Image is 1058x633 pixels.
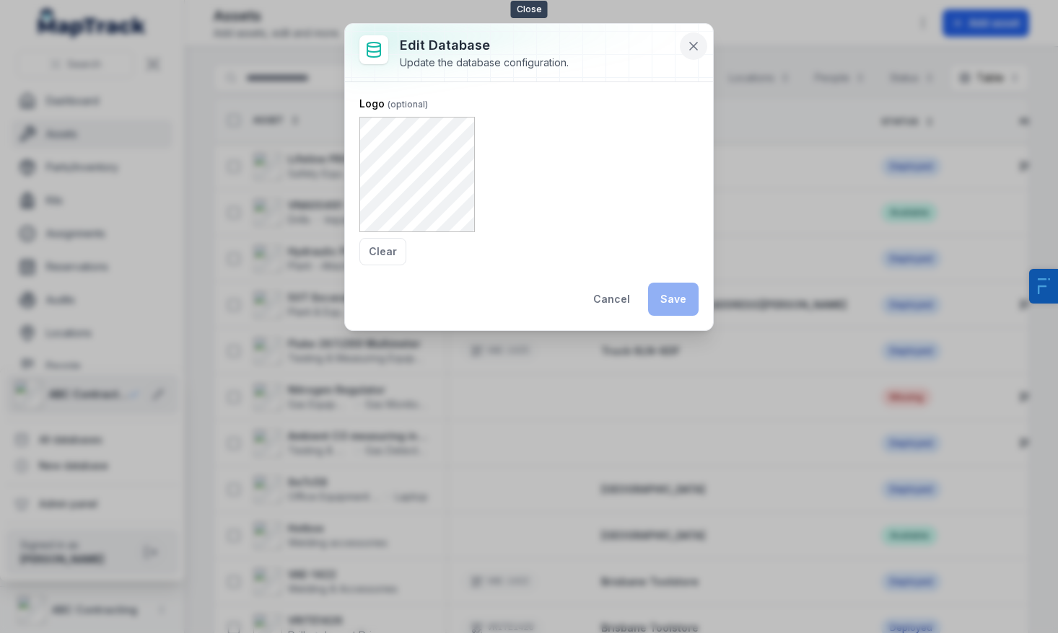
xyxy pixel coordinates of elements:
[511,1,548,18] span: Close
[359,238,406,265] button: Clear
[581,283,642,316] button: Cancel
[359,97,428,111] label: Logo
[400,56,569,70] div: Update the database configuration.
[400,35,569,56] h3: Edit database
